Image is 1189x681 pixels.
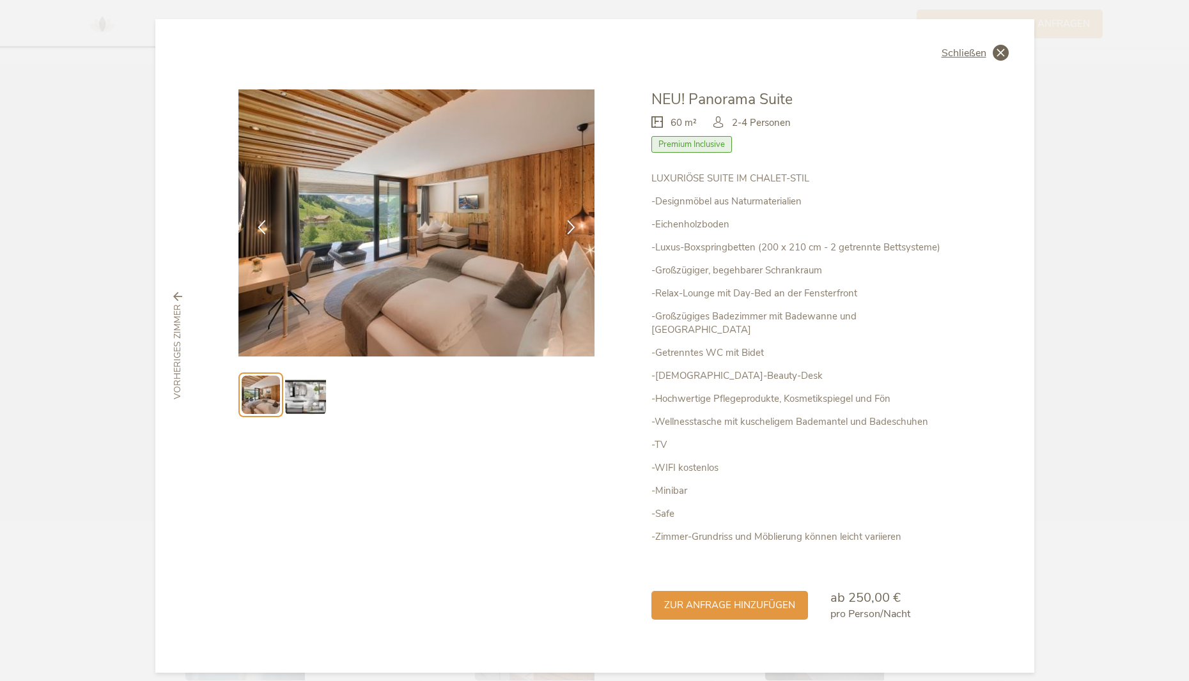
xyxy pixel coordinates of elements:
[651,241,951,254] p: -Luxus-Boxspringbetten (200 x 210 cm - 2 getrennte Bettsysteme)
[651,392,951,406] p: -Hochwertige Pflegeprodukte, Kosmetikspiegel und Fön
[651,484,951,498] p: -Minibar
[651,310,951,337] p: -Großzügiges Badezimmer mit Badewanne und [GEOGRAPHIC_DATA]
[285,374,326,415] img: Preview
[651,264,951,277] p: -Großzügiger, begehbarer Schrankraum
[242,376,280,414] img: Preview
[651,369,951,383] p: -[DEMOGRAPHIC_DATA]-Beauty-Desk
[651,346,951,360] p: -Getrenntes WC mit Bidet
[651,195,951,208] p: -Designmöbel aus Naturmaterialien
[171,304,184,399] span: vorheriges Zimmer
[651,415,951,429] p: -Wellnesstasche mit kuscheligem Bademantel und Badeschuhen
[651,89,793,109] span: NEU! Panorama Suite
[651,172,951,185] p: LUXURIÖSE SUITE IM CHALET-STIL
[238,89,595,356] img: NEU! Panorama Suite
[651,287,951,300] p: -Relax-Lounge mit Day-Bed an der Fensterfront
[732,116,791,130] span: 2-4 Personen
[651,438,951,452] p: -TV
[651,461,951,475] p: -WIFI kostenlos
[651,218,951,231] p: -Eichenholzboden
[671,116,697,130] span: 60 m²
[651,136,732,153] span: Premium Inclusive
[651,507,951,521] p: -Safe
